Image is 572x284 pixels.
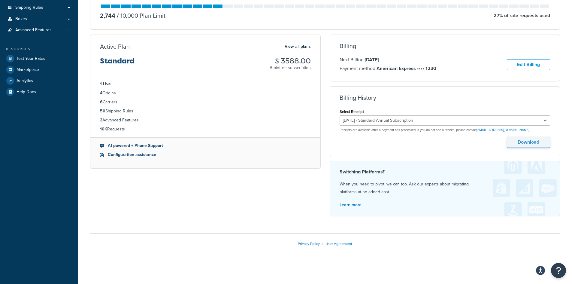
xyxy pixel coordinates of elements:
span: 3 [68,28,70,33]
span: Marketplace [17,67,39,72]
li: Advanced Features [5,25,74,36]
span: Test Your Rates [17,56,45,61]
div: Resources [5,47,74,52]
strong: 4 [100,90,102,96]
h3: Active Plan [100,43,130,50]
span: Boxes [15,17,27,22]
p: 2,744 [100,11,115,20]
a: Learn more [340,202,362,208]
li: AI-powered + Phone Support [100,142,311,149]
h4: Switching Platforms? [340,168,550,176]
a: View all plans [285,43,311,50]
span: / [117,11,119,20]
li: Carriers [100,99,311,105]
li: Configuration assistance [100,151,311,158]
a: Shipping Rules [5,2,74,13]
li: Shipping Rules [100,108,311,115]
span: Analytics [17,78,33,84]
strong: [DATE] [365,56,379,63]
a: Marketplace [5,64,74,75]
span: Help Docs [17,90,36,95]
a: Analytics [5,75,74,86]
strong: 50 [100,108,105,114]
h3: Standard [100,57,135,70]
li: Origins [100,90,311,96]
p: When you need to pivot, we can too. Ask our experts about migrating platforms at no added cost. [340,180,550,196]
a: Help Docs [5,87,74,97]
strong: 3 [100,117,102,123]
a: [EMAIL_ADDRESS][DOMAIN_NAME] [477,127,529,132]
strong: 1 Live [100,81,111,87]
p: 27 % of rate requests used [494,11,550,20]
li: Advanced Features [100,117,311,124]
strong: 6 [100,99,103,105]
strong: American Express •••• 1230 [377,65,436,72]
h3: $ 3588.00 [270,57,311,65]
h3: Billing [340,43,356,49]
p: Receipts are available after a payment has processed. If you do not see a receipt, please contact [340,128,550,132]
span: Advanced Features [15,28,52,33]
p: Payment method: [340,65,436,72]
h3: Billing History [340,94,376,101]
span: Shipping Rules [15,5,43,10]
a: Privacy Policy [298,241,320,246]
p: Braintree subscription [270,65,311,71]
a: Edit Billing [507,59,550,70]
label: Select Receipt [340,109,364,114]
a: Test Your Rates [5,53,74,64]
strong: 10K [100,126,107,132]
p: Next Billing: [340,56,436,64]
p: 10,000 Plan Limit [115,11,165,20]
button: Open Resource Center [551,263,566,278]
a: Advanced Features 3 [5,25,74,36]
span: | [322,241,323,246]
a: User Agreement [325,241,352,246]
a: Boxes [5,14,74,25]
li: Requests [100,126,311,133]
button: Download [507,137,550,148]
